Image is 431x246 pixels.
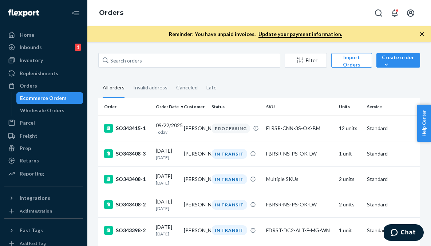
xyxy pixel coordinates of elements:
[4,55,83,66] a: Inventory
[367,150,416,157] p: Standard
[153,98,181,116] th: Order Date
[103,78,124,98] div: All orders
[336,192,364,217] td: 2 units
[336,166,364,192] td: 2 units
[258,31,342,38] a: Update your payment information.
[20,44,42,51] div: Inbounds
[211,225,247,235] div: IN TRANSIT
[104,149,150,158] div: SO343408-3
[99,9,123,17] a: Orders
[20,119,35,126] div: Parcel
[176,78,198,97] div: Canceled
[211,174,247,184] div: IN TRANSIT
[156,147,178,161] div: [DATE]
[285,57,327,64] div: Filter
[104,124,150,133] div: SO343415-1
[211,200,247,210] div: IN TRANSIT
[156,198,178,211] div: [DATE]
[156,205,178,211] p: [DATE]
[384,224,424,242] iframe: Opens a widget where you can chat to one of our agents
[367,176,416,183] p: Standard
[20,194,50,202] div: Integrations
[4,207,83,215] a: Add Integration
[4,117,83,129] a: Parcel
[181,218,209,243] td: [PERSON_NAME]
[403,6,418,20] button: Open account menu
[266,227,333,234] div: FDRST-DC2-ALT-F-MG-WN
[156,122,178,135] div: 09/22/2025
[371,6,386,20] button: Open Search Box
[367,227,416,234] p: Standard
[20,70,58,77] div: Replenishments
[156,129,178,135] p: Today
[4,29,83,41] a: Home
[336,98,364,116] th: Units
[417,105,431,142] button: Help Center
[266,201,333,208] div: FBRSR-NS-PS-OK-LW
[75,44,81,51] div: 1
[181,166,209,192] td: [PERSON_NAME]
[133,78,167,97] div: Invalid address
[211,149,247,159] div: IN TRANSIT
[4,192,83,204] button: Integrations
[181,192,209,217] td: [PERSON_NAME]
[156,231,178,237] p: [DATE]
[206,78,217,97] div: Late
[4,142,83,154] a: Prep
[20,57,43,64] div: Inventory
[285,53,327,68] button: Filter
[20,208,52,214] div: Add Integration
[68,6,83,20] button: Close Navigation
[4,155,83,166] a: Returns
[266,150,333,157] div: FBRSR-NS-PS-OK-LW
[20,94,67,102] div: Ecommerce Orders
[16,105,83,116] a: Wholesale Orders
[4,225,83,236] button: Fast Tags
[4,130,83,142] a: Freight
[20,157,39,164] div: Returns
[336,141,364,166] td: 1 unit
[211,124,250,133] div: PROCESSING
[336,116,364,141] td: 12 units
[331,53,372,68] button: Import Orders
[16,92,83,104] a: Ecommerce Orders
[266,125,333,132] div: FLRSR-CNN-3S-OK-BM
[4,80,83,92] a: Orders
[156,154,178,161] p: [DATE]
[20,107,64,114] div: Wholesale Orders
[20,31,34,39] div: Home
[184,104,206,110] div: Customer
[156,173,178,186] div: [DATE]
[4,68,83,79] a: Replenishments
[4,41,83,53] a: Inbounds1
[181,116,209,141] td: [PERSON_NAME]
[263,98,336,116] th: SKU
[104,175,150,184] div: SO343408-1
[367,201,416,208] p: Standard
[4,168,83,180] a: Reporting
[336,218,364,243] td: 1 unit
[8,9,39,17] img: Flexport logo
[98,98,153,116] th: Order
[376,53,420,68] button: Create order
[20,145,31,152] div: Prep
[104,200,150,209] div: SO343408-2
[156,223,178,237] div: [DATE]
[20,170,44,177] div: Reporting
[20,132,37,140] div: Freight
[98,53,280,68] input: Search orders
[181,141,209,166] td: [PERSON_NAME]
[20,82,37,89] div: Orders
[169,31,342,38] p: Reminder: You have unpaid invoices.
[93,3,129,24] ol: breadcrumbs
[156,180,178,186] p: [DATE]
[387,6,402,20] button: Open notifications
[209,98,263,116] th: Status
[104,226,150,235] div: SO343398-2
[20,227,43,234] div: Fast Tags
[367,125,416,132] p: Standard
[364,98,419,116] th: Service
[382,54,415,68] div: Create order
